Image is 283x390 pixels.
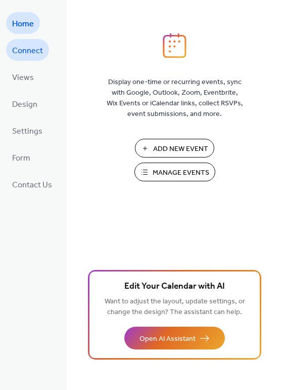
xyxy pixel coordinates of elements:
span: Home [12,16,34,32]
a: Settings [6,120,49,141]
span: Open AI Assistant [139,334,196,344]
span: Edit Your Calendar with AI [124,280,225,294]
button: Add New Event [135,139,214,158]
span: Design [12,97,37,112]
span: Settings [12,124,42,139]
a: Form [6,146,36,168]
a: Connect [6,39,49,61]
a: Design [6,93,43,114]
span: Form [12,150,30,166]
a: Contact Us [6,173,58,195]
button: Open AI Assistant [124,327,225,349]
span: Manage Events [153,168,209,178]
img: logo_icon.svg [163,33,186,58]
a: Views [6,66,40,88]
span: Want to adjust the layout, update settings, or change the design? The assistant can help. [105,295,245,319]
span: Add New Event [153,144,208,154]
span: Connect [12,43,43,59]
span: Contact Us [12,177,52,193]
button: Manage Events [134,163,215,181]
a: Home [6,12,40,34]
span: Views [12,70,34,86]
span: Display one-time or recurring events, sync with Google, Outlook, Zoom, Eventbrite, Wix Events or ... [107,77,243,120]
